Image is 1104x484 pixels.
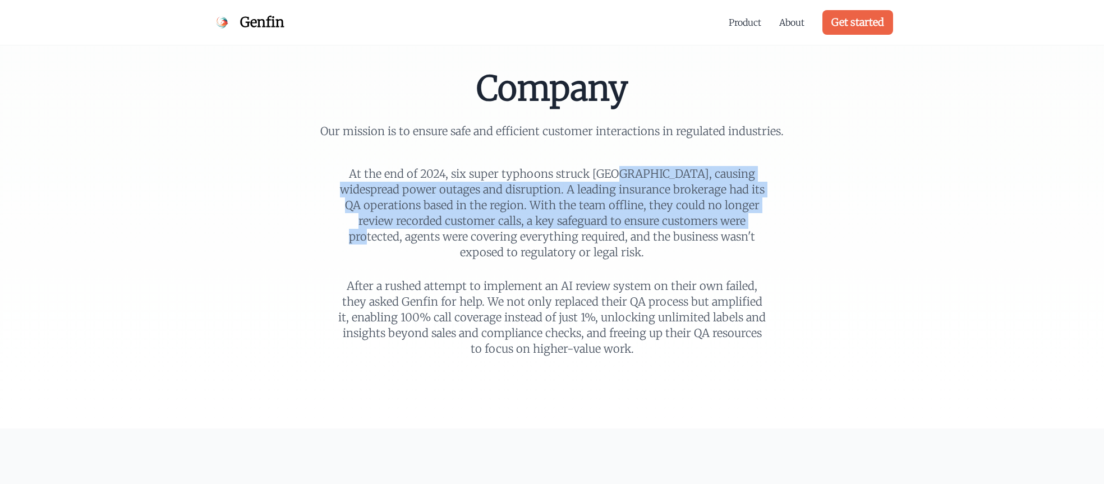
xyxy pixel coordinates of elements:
a: About [779,16,804,29]
a: Genfin [211,11,284,34]
a: Get started [822,10,893,35]
p: At the end of 2024, six super typhoons struck [GEOGRAPHIC_DATA], causing widespread power outages... [337,166,767,260]
img: Genfin Logo [211,11,233,34]
h1: Company [310,72,794,105]
p: After a rushed attempt to implement an AI review system on their own failed, they asked Genfin fo... [337,278,767,357]
span: Genfin [240,13,284,31]
p: Our mission is to ensure safe and efficient customer interactions in regulated industries. [310,123,794,139]
a: Product [729,16,761,29]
